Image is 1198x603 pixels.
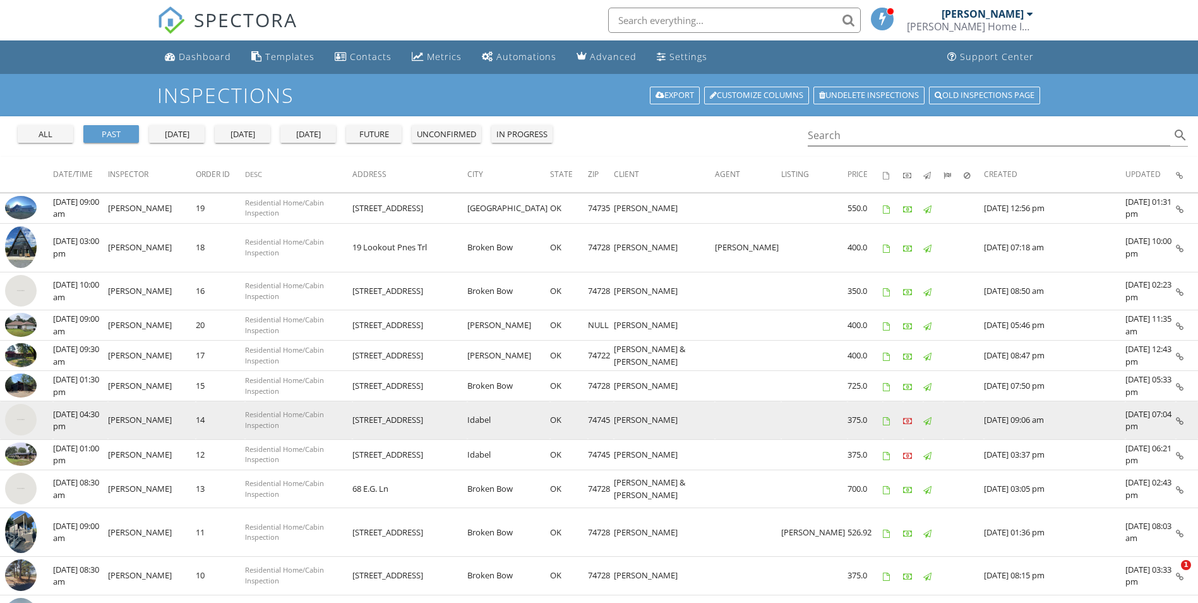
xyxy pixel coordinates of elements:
[245,198,324,218] span: Residential Home/Cabin Inspection
[588,310,614,341] td: NULL
[614,557,715,595] td: [PERSON_NAME]
[652,46,712,69] a: Settings
[196,310,245,341] td: 20
[467,341,550,371] td: [PERSON_NAME]
[149,125,205,143] button: [DATE]
[1125,341,1176,371] td: [DATE] 12:43 pm
[196,508,245,557] td: 11
[848,341,883,371] td: 400.0
[1125,310,1176,341] td: [DATE] 11:35 am
[945,480,1198,569] iframe: Intercom notifications message
[984,401,1125,440] td: [DATE] 09:06 am
[614,272,715,310] td: [PERSON_NAME]
[1125,169,1161,180] span: Updated
[467,371,550,401] td: Broken Bow
[550,341,588,371] td: OK
[108,401,196,440] td: [PERSON_NAME]
[984,557,1125,595] td: [DATE] 08:15 pm
[984,223,1125,272] td: [DATE] 07:18 am
[245,169,262,179] span: Desc
[942,46,1039,69] a: Support Center
[179,51,231,63] div: Dashboard
[346,125,402,143] button: future
[245,315,324,335] span: Residential Home/Cabin Inspection
[588,401,614,440] td: 74745
[550,470,588,508] td: OK
[588,272,614,310] td: 74728
[53,169,93,180] span: Date/Time
[196,341,245,371] td: 17
[496,51,556,63] div: Automations
[848,272,883,310] td: 350.0
[53,439,108,470] td: [DATE] 01:00 pm
[1125,193,1176,223] td: [DATE] 01:31 pm
[942,8,1024,20] div: [PERSON_NAME]
[550,557,588,595] td: OK
[1125,223,1176,272] td: [DATE] 10:00 pm
[848,508,883,557] td: 526.92
[848,439,883,470] td: 375.0
[245,410,324,430] span: Residential Home/Cabin Inspection
[614,341,715,371] td: [PERSON_NAME] & [PERSON_NAME]
[960,51,1034,63] div: Support Center
[1176,157,1198,192] th: Inspection Details: Not sorted.
[1173,128,1188,143] i: search
[614,169,639,180] span: Client
[196,401,245,440] td: 14
[108,310,196,341] td: [PERSON_NAME]
[245,478,324,499] span: Residential Home/Cabin Inspection
[808,125,1171,146] input: Search
[550,193,588,223] td: OK
[157,17,297,44] a: SPECTORA
[351,128,397,141] div: future
[53,401,108,440] td: [DATE] 04:30 pm
[984,439,1125,470] td: [DATE] 03:37 pm
[984,470,1125,508] td: [DATE] 03:05 pm
[650,87,700,104] a: Export
[352,557,467,595] td: [STREET_ADDRESS]
[352,371,467,401] td: [STREET_ADDRESS]
[467,169,483,180] span: City
[196,193,245,223] td: 19
[477,46,561,69] a: Automations (Basic)
[984,371,1125,401] td: [DATE] 07:50 pm
[245,281,324,301] span: Residential Home/Cabin Inspection
[350,51,392,63] div: Contacts
[704,87,809,104] a: Customize Columns
[245,565,324,585] span: Residential Home/Cabin Inspection
[1125,401,1176,440] td: [DATE] 07:04 pm
[196,223,245,272] td: 18
[550,401,588,440] td: OK
[108,557,196,595] td: [PERSON_NAME]
[929,87,1040,104] a: Old inspections page
[407,46,467,69] a: Metrics
[550,169,573,180] span: State
[781,157,848,192] th: Listing: Not sorted.
[265,51,314,63] div: Templates
[160,46,236,69] a: Dashboard
[88,128,134,141] div: past
[196,557,245,595] td: 10
[1125,157,1176,192] th: Updated: Not sorted.
[572,46,642,69] a: Advanced
[53,310,108,341] td: [DATE] 09:00 am
[108,223,196,272] td: [PERSON_NAME]
[83,125,139,143] button: past
[5,473,37,504] img: streetview
[352,341,467,371] td: [STREET_ADDRESS]
[23,128,68,141] div: all
[608,8,861,33] input: Search everything...
[590,51,637,63] div: Advanced
[496,128,548,141] div: in progress
[491,125,553,143] button: in progress
[588,470,614,508] td: 74728
[417,128,476,141] div: unconfirmed
[108,272,196,310] td: [PERSON_NAME]
[588,193,614,223] td: 74735
[848,223,883,272] td: 400.0
[5,196,37,219] img: 9542144%2Fcover_photos%2FTxFAbR8XPf73ae8T1HJH%2Fsmall.jpg
[614,401,715,440] td: [PERSON_NAME]
[715,157,781,192] th: Agent: Not sorted.
[883,157,903,192] th: Agreements signed: Not sorted.
[352,401,467,440] td: [STREET_ADDRESS]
